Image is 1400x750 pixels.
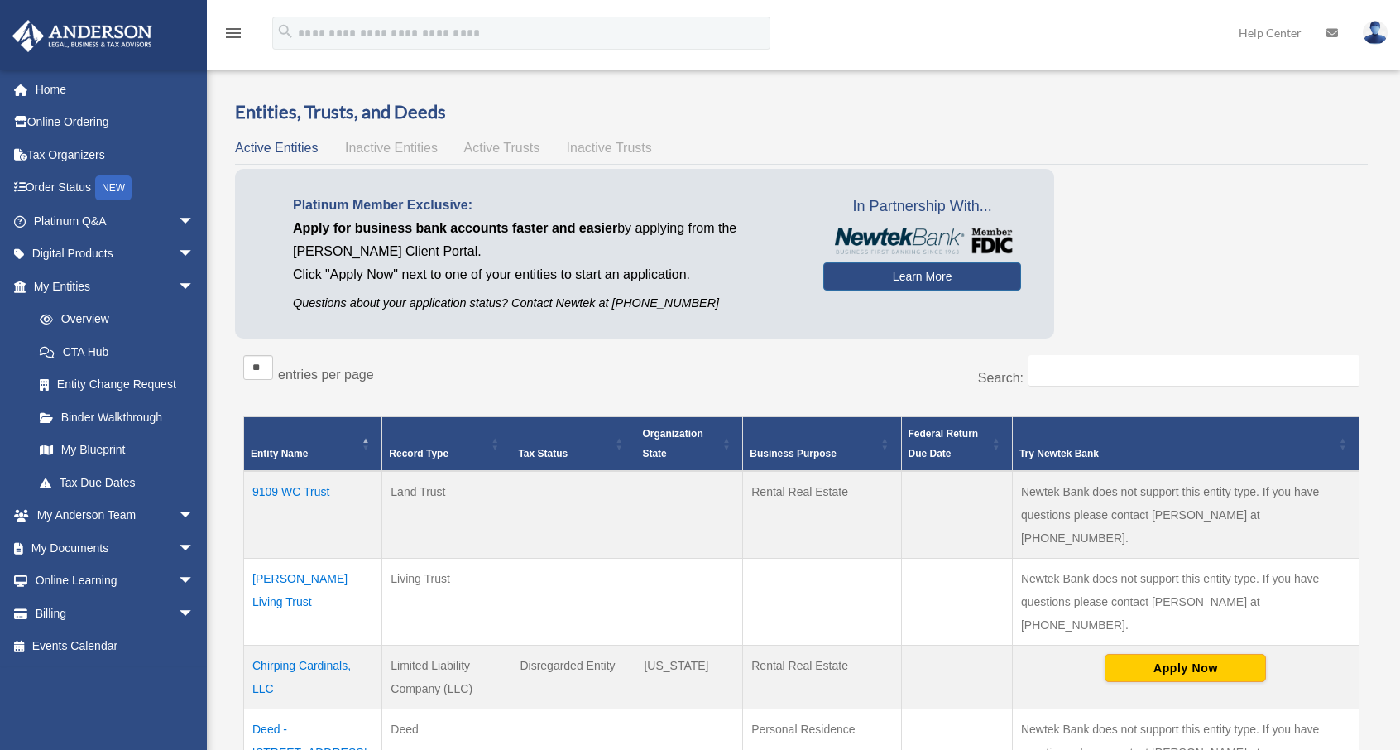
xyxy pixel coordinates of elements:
span: Active Trusts [464,141,540,155]
span: Federal Return Due Date [909,428,979,459]
button: Apply Now [1105,654,1266,682]
i: search [276,22,295,41]
th: Entity Name: Activate to invert sorting [244,416,382,471]
td: Disregarded Entity [511,645,635,709]
span: Inactive Trusts [567,141,652,155]
span: arrow_drop_down [178,499,211,533]
span: Organization State [642,428,702,459]
img: Anderson Advisors Platinum Portal [7,20,157,52]
span: arrow_drop_down [178,597,211,631]
td: Newtek Bank does not support this entity type. If you have questions please contact [PERSON_NAME]... [1012,471,1359,559]
a: Billingarrow_drop_down [12,597,219,630]
p: Platinum Member Exclusive: [293,194,798,217]
a: Digital Productsarrow_drop_down [12,238,219,271]
span: arrow_drop_down [178,531,211,565]
th: Try Newtek Bank : Activate to sort [1012,416,1359,471]
span: arrow_drop_down [178,270,211,304]
a: Platinum Q&Aarrow_drop_down [12,204,219,238]
a: CTA Hub [23,335,211,368]
th: Tax Status: Activate to sort [511,416,635,471]
td: [PERSON_NAME] Living Trust [244,558,382,645]
span: Tax Status [518,448,568,459]
td: 9109 WC Trust [244,471,382,559]
img: User Pic [1363,21,1388,45]
a: Tax Due Dates [23,466,211,499]
span: arrow_drop_down [178,204,211,238]
td: Rental Real Estate [743,645,901,709]
td: Land Trust [382,471,511,559]
a: Tax Organizers [12,138,219,171]
p: Questions about your application status? Contact Newtek at [PHONE_NUMBER] [293,293,798,314]
span: Active Entities [235,141,318,155]
h3: Entities, Trusts, and Deeds [235,99,1368,125]
img: NewtekBankLogoSM.png [832,228,1013,254]
span: arrow_drop_down [178,238,211,272]
a: Home [12,73,219,106]
a: My Blueprint [23,434,211,467]
td: Living Trust [382,558,511,645]
a: Online Learningarrow_drop_down [12,565,219,598]
label: entries per page [278,368,374,382]
a: menu [223,29,243,43]
p: Click "Apply Now" next to one of your entities to start an application. [293,263,798,286]
th: Business Purpose: Activate to sort [743,416,901,471]
span: arrow_drop_down [178,565,211,599]
span: Inactive Entities [345,141,438,155]
span: Business Purpose [750,448,837,459]
td: Rental Real Estate [743,471,901,559]
a: My Entitiesarrow_drop_down [12,270,211,303]
a: My Anderson Teamarrow_drop_down [12,499,219,532]
a: Learn More [823,262,1021,291]
a: Binder Walkthrough [23,401,211,434]
a: Overview [23,303,203,336]
td: [US_STATE] [635,645,743,709]
span: Entity Name [251,448,308,459]
label: Search: [978,371,1024,385]
a: Entity Change Request [23,368,211,401]
span: In Partnership With... [823,194,1021,220]
a: Online Ordering [12,106,219,139]
a: My Documentsarrow_drop_down [12,531,219,565]
td: Limited Liability Company (LLC) [382,645,511,709]
a: Events Calendar [12,630,219,663]
th: Organization State: Activate to sort [635,416,743,471]
i: menu [223,23,243,43]
span: Record Type [389,448,448,459]
p: by applying from the [PERSON_NAME] Client Portal. [293,217,798,263]
th: Federal Return Due Date: Activate to sort [901,416,1012,471]
div: NEW [95,175,132,200]
td: Newtek Bank does not support this entity type. If you have questions please contact [PERSON_NAME]... [1012,558,1359,645]
a: Order StatusNEW [12,171,219,205]
div: Try Newtek Bank [1019,444,1334,464]
th: Record Type: Activate to sort [382,416,511,471]
td: Chirping Cardinals, LLC [244,645,382,709]
span: Apply for business bank accounts faster and easier [293,221,617,235]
